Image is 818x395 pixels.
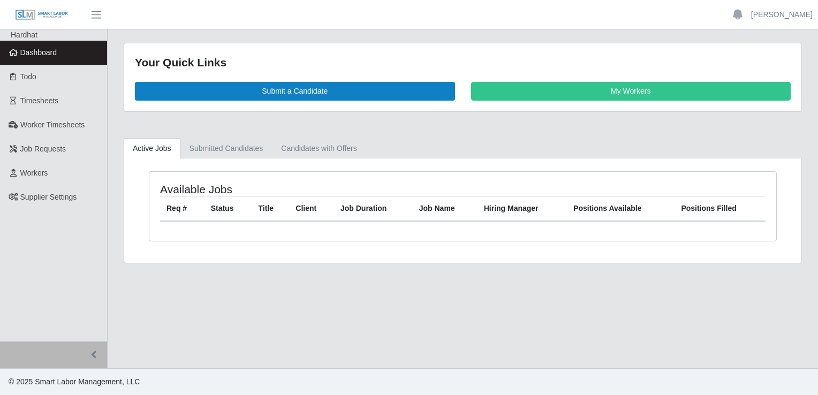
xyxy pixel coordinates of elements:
[289,196,334,221] th: Client
[272,138,366,159] a: Candidates with Offers
[180,138,272,159] a: Submitted Candidates
[20,72,36,81] span: Todo
[205,196,252,221] th: Status
[15,9,69,21] img: SLM Logo
[20,145,66,153] span: Job Requests
[20,96,59,105] span: Timesheets
[471,82,791,101] a: My Workers
[567,196,675,221] th: Positions Available
[20,120,85,129] span: Worker Timesheets
[675,196,766,221] th: Positions Filled
[11,31,37,39] span: Hardhat
[413,196,478,221] th: Job Name
[9,377,140,386] span: © 2025 Smart Labor Management, LLC
[160,196,205,221] th: Req #
[135,82,455,101] a: Submit a Candidate
[334,196,413,221] th: Job Duration
[124,138,180,159] a: Active Jobs
[478,196,567,221] th: Hiring Manager
[252,196,289,221] th: Title
[751,9,813,20] a: [PERSON_NAME]
[135,54,791,71] div: Your Quick Links
[160,183,403,196] h4: Available Jobs
[20,169,48,177] span: Workers
[20,193,77,201] span: Supplier Settings
[20,48,57,57] span: Dashboard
